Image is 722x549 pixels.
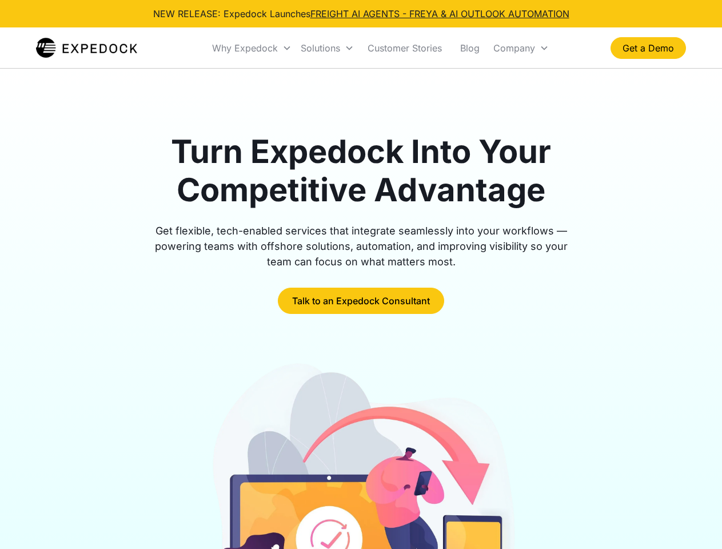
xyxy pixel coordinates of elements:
[142,133,581,209] h1: Turn Expedock Into Your Competitive Advantage
[278,288,444,314] a: Talk to an Expedock Consultant
[208,29,296,67] div: Why Expedock
[358,29,451,67] a: Customer Stories
[153,7,569,21] div: NEW RELEASE: Expedock Launches
[36,37,137,59] a: home
[301,42,340,54] div: Solutions
[296,29,358,67] div: Solutions
[142,223,581,269] div: Get flexible, tech-enabled services that integrate seamlessly into your workflows — powering team...
[489,29,553,67] div: Company
[451,29,489,67] a: Blog
[493,42,535,54] div: Company
[36,37,137,59] img: Expedock Logo
[310,8,569,19] a: FREIGHT AI AGENTS - FREYA & AI OUTLOOK AUTOMATION
[212,42,278,54] div: Why Expedock
[611,37,686,59] a: Get a Demo
[665,494,722,549] iframe: Chat Widget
